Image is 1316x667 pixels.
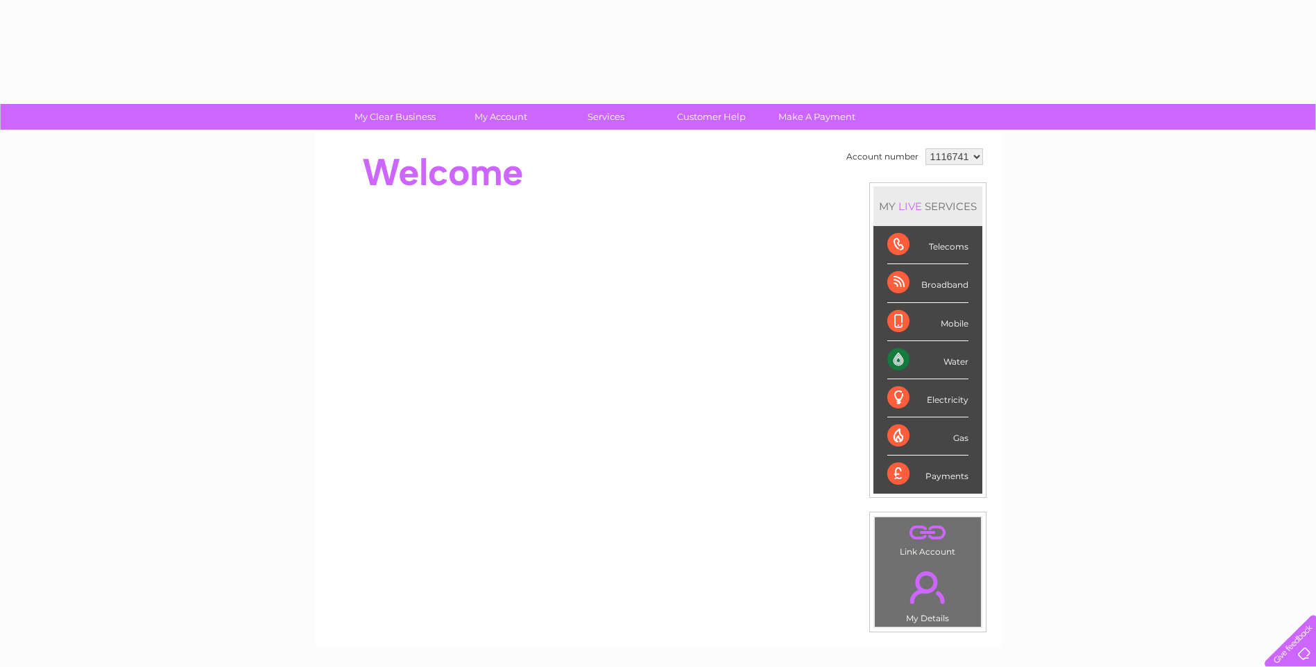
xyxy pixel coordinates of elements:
a: My Account [443,104,558,130]
div: Telecoms [887,226,968,264]
a: . [878,563,977,612]
div: Mobile [887,303,968,341]
td: Account number [843,145,922,168]
div: Broadband [887,264,968,302]
a: . [878,521,977,545]
div: Electricity [887,379,968,417]
a: Make A Payment [760,104,874,130]
a: Services [549,104,663,130]
a: My Clear Business [338,104,452,130]
div: LIVE [896,200,925,213]
a: Customer Help [654,104,769,130]
div: Payments [887,456,968,493]
div: MY SERVICES [873,187,982,226]
td: Link Account [874,517,982,560]
div: Water [887,341,968,379]
td: My Details [874,560,982,627]
div: Gas [887,417,968,456]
